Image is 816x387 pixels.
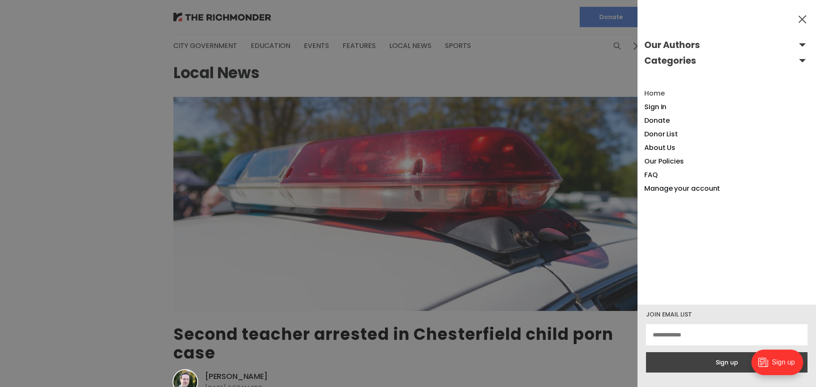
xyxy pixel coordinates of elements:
a: FAQ [644,170,658,180]
a: Home [644,88,665,98]
a: Our Policies [644,156,684,166]
button: Sign up [646,352,807,373]
a: Manage your account [644,184,720,193]
a: Donor List [644,129,678,139]
a: Sign In [644,102,666,112]
button: Open submenu Our Authors [644,38,809,52]
button: Open submenu Categories [644,54,809,68]
a: Donate [644,116,670,125]
a: About Us [644,143,675,153]
iframe: portal-trigger [744,345,816,387]
div: Join email list [646,311,807,317]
